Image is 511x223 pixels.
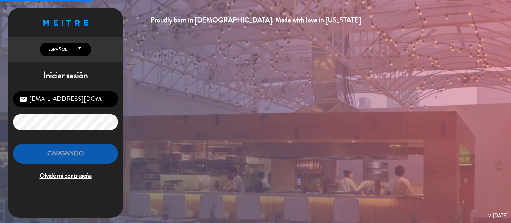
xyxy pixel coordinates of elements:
[19,118,27,126] i: lock
[13,171,118,181] span: Olvidé mi contraseña
[13,91,118,107] input: Correo Electrónico
[488,211,508,220] div: v. [DATE]
[19,95,27,103] i: email
[13,144,118,164] button: Cargando
[8,70,123,81] h1: Iniciar sesión
[47,46,67,53] span: Español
